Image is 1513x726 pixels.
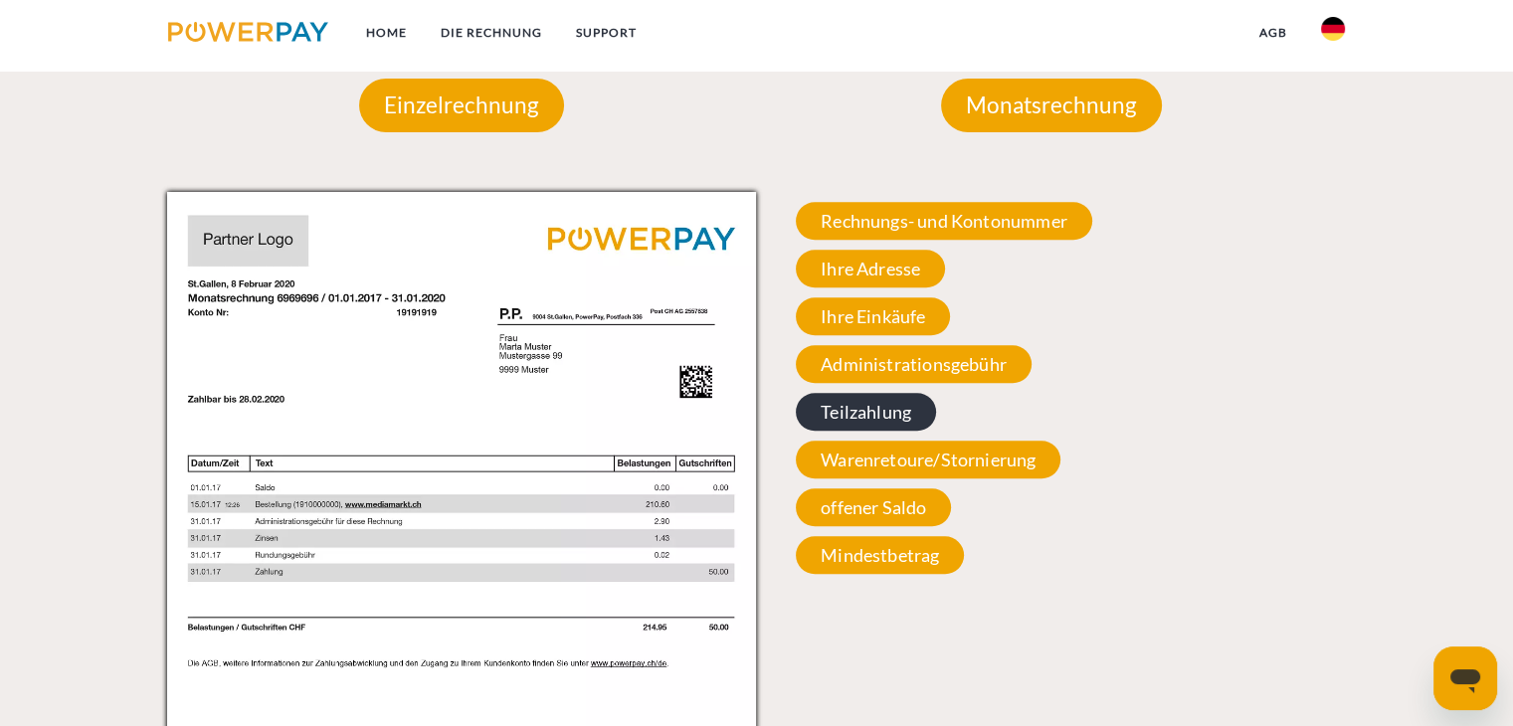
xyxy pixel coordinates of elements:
[424,15,559,51] a: DIE RECHNUNG
[1433,646,1497,710] iframe: Schaltfläche zum Öffnen des Messaging-Fensters
[941,79,1162,132] p: Monatsrechnung
[1242,15,1304,51] a: agb
[1321,17,1345,41] img: de
[796,202,1092,240] span: Rechnungs- und Kontonummer
[796,250,945,287] span: Ihre Adresse
[349,15,424,51] a: Home
[359,79,564,132] p: Einzelrechnung
[796,488,951,526] span: offener Saldo
[559,15,654,51] a: SUPPORT
[796,297,950,335] span: Ihre Einkäufe
[796,441,1060,478] span: Warenretoure/Stornierung
[796,345,1032,383] span: Administrationsgebühr
[168,22,328,42] img: logo-powerpay.svg
[796,393,936,431] span: Teilzahlung
[796,536,964,574] span: Mindestbetrag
